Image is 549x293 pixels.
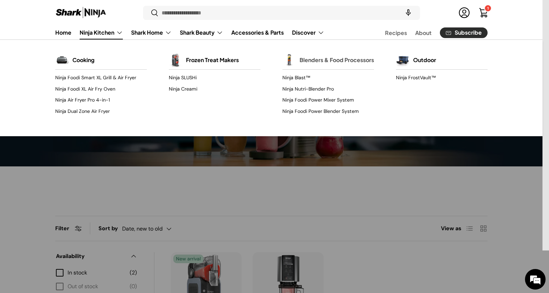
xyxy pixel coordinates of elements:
summary: Shark Beauty [176,26,227,39]
nav: Secondary [369,26,488,39]
speech-search-button: Search by voice [397,5,419,21]
summary: Ninja Kitchen [75,26,127,39]
a: Home [55,26,71,39]
a: Subscribe [440,27,488,38]
span: 1 [487,6,489,11]
a: Recipes [385,26,407,39]
summary: Discover [288,26,328,39]
a: Accessories & Parts [231,26,284,39]
nav: Primary [55,26,324,39]
img: Shark Ninja Philippines [55,6,107,20]
summary: Shark Home [127,26,176,39]
span: Subscribe [455,30,482,36]
a: About [415,26,432,39]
